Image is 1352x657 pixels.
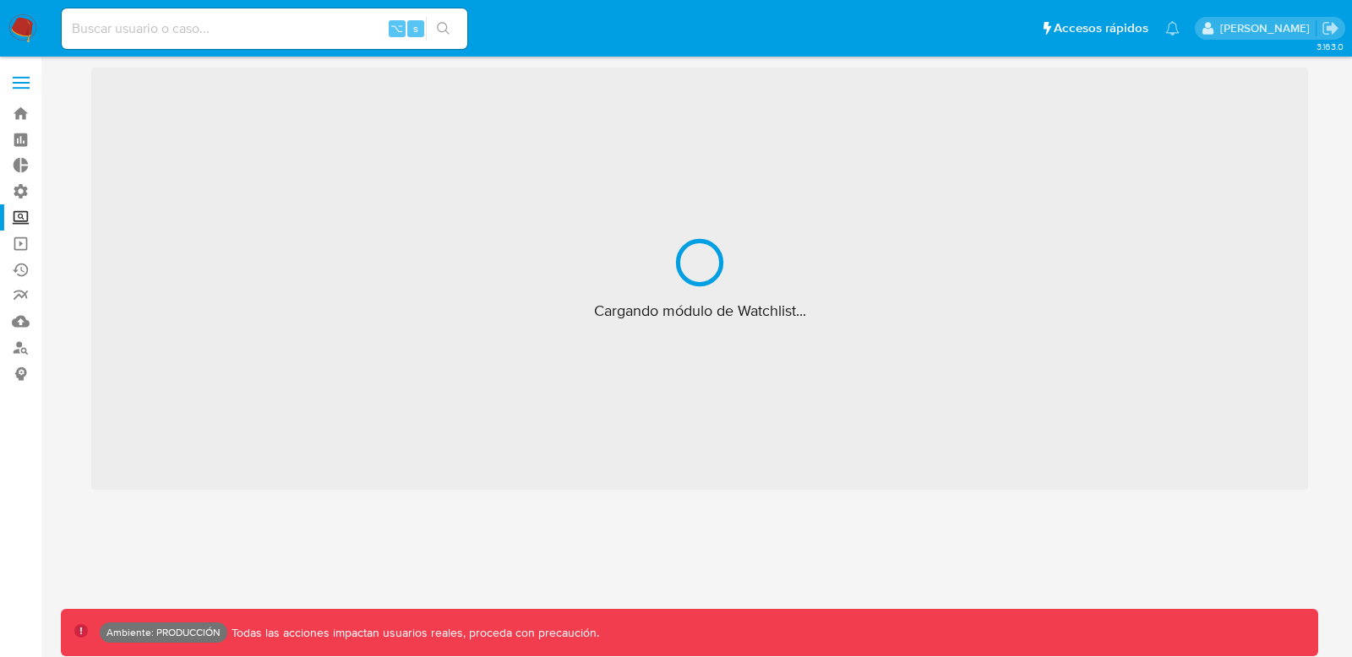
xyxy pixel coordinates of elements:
[1322,19,1339,37] a: Salir
[106,629,221,636] p: Ambiente: PRODUCCIÓN
[1220,20,1316,36] p: gonzalo.prendes@mercadolibre.com
[413,20,418,36] span: s
[426,17,461,41] button: search-icon
[1054,19,1148,37] span: Accesos rápidos
[1165,21,1180,35] a: Notificaciones
[227,625,599,641] p: Todas las acciones impactan usuarios reales, proceda con precaución.
[594,301,806,321] span: Cargando módulo de Watchlist...
[390,20,403,36] span: ⌥
[62,18,467,40] input: Buscar usuario o caso...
